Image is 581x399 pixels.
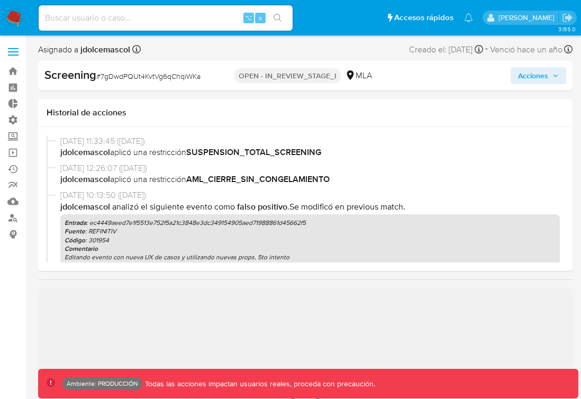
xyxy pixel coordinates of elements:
span: Accesos rápidos [394,12,453,23]
span: ⌥ [244,13,252,23]
span: [DATE] 10:13:50 ([DATE]) [60,189,560,201]
b: Comentario [65,244,98,253]
b: jdolcemascol [78,43,130,56]
b: SUSPENSION_TOTAL_SCREENING [186,146,321,158]
p: . Se modificó en previous match . [60,201,560,213]
p: joaquin.dolcemascolo@mercadolibre.com [498,13,558,23]
p: : ec4449aeed7e1f5513e752f5a21c3848e3dc349154905aed71988861d45662f5 [65,219,556,227]
b: jdolcemascol [60,173,110,185]
span: s [259,13,262,23]
button: Acciones [511,67,566,84]
span: aplicó una restricción [60,147,560,158]
input: Buscar usuario o caso... [39,11,293,25]
span: Acciones [518,67,548,84]
b: Código [65,235,85,245]
span: # 7gDwdPQUt4KvtVg6qChqiWKa [96,71,201,81]
b: jdolcemascol [60,146,110,158]
p: : 301954 [65,236,556,244]
span: - [485,42,488,57]
span: Venció hace un año [490,44,562,56]
p: OPEN - IN_REVIEW_STAGE_I [234,68,341,83]
span: aplicó una restricción [60,174,560,185]
p: Editando evento con nueva UX de casos y utilizando nuevas props. 5to intento [65,253,556,261]
b: AML_CIERRE_SIN_CONGELAMIENTO [186,173,330,185]
b: Fuente [65,226,85,236]
a: Notificaciones [464,13,473,22]
h1: Historial de acciones [47,107,564,118]
div: MLA [345,70,372,81]
p: Todas las acciones impactan usuarios reales, proceda con precaución. [142,379,375,389]
b: jdolcemascol [60,201,110,213]
a: Salir [562,12,573,23]
span: Asignado a [38,44,130,56]
div: Creado el: [DATE] [409,42,483,57]
span: Analizó el siguiente evento como [112,201,235,213]
button: search-icon [267,11,288,25]
p: : REFINITIV [65,227,556,235]
p: Ambiente: PRODUCCIÓN [67,382,138,386]
span: [DATE] 12:26:07 ([DATE]) [60,162,560,174]
b: Screening [44,66,96,83]
b: Falso positivo [237,201,287,213]
span: [DATE] 11:33:45 ([DATE]) [60,135,560,147]
b: Entrada [65,218,86,228]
